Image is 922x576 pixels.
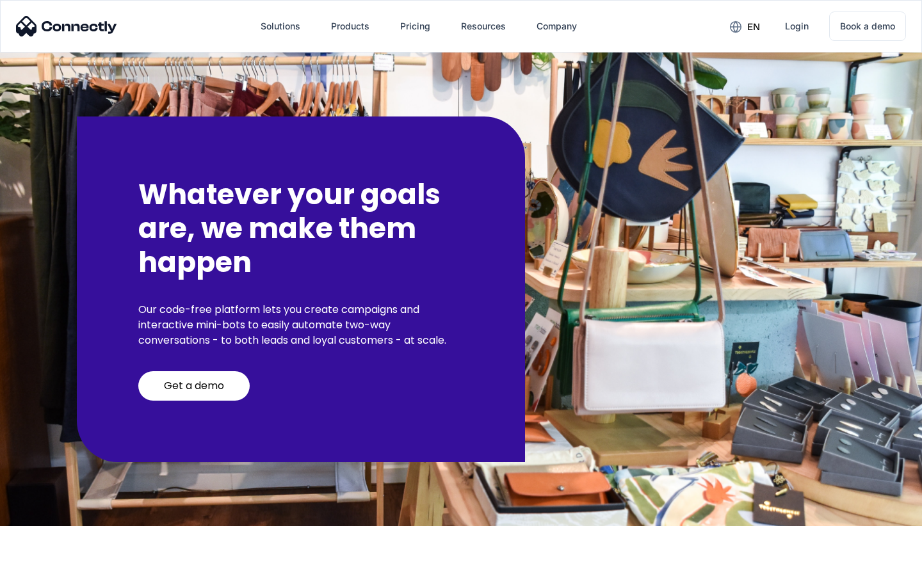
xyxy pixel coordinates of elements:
[785,17,809,35] div: Login
[390,11,441,42] a: Pricing
[261,17,300,35] div: Solutions
[537,17,577,35] div: Company
[400,17,430,35] div: Pricing
[331,17,369,35] div: Products
[451,11,516,42] div: Resources
[775,11,819,42] a: Login
[164,380,224,392] div: Get a demo
[829,12,906,41] a: Book a demo
[138,178,464,279] h2: Whatever your goals are, we make them happen
[250,11,311,42] div: Solutions
[138,302,464,348] p: Our code-free platform lets you create campaigns and interactive mini-bots to easily automate two...
[16,16,117,36] img: Connectly Logo
[526,11,587,42] div: Company
[13,554,77,572] aside: Language selected: English
[747,18,760,36] div: en
[321,11,380,42] div: Products
[720,17,770,36] div: en
[26,554,77,572] ul: Language list
[461,17,506,35] div: Resources
[138,371,250,401] a: Get a demo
